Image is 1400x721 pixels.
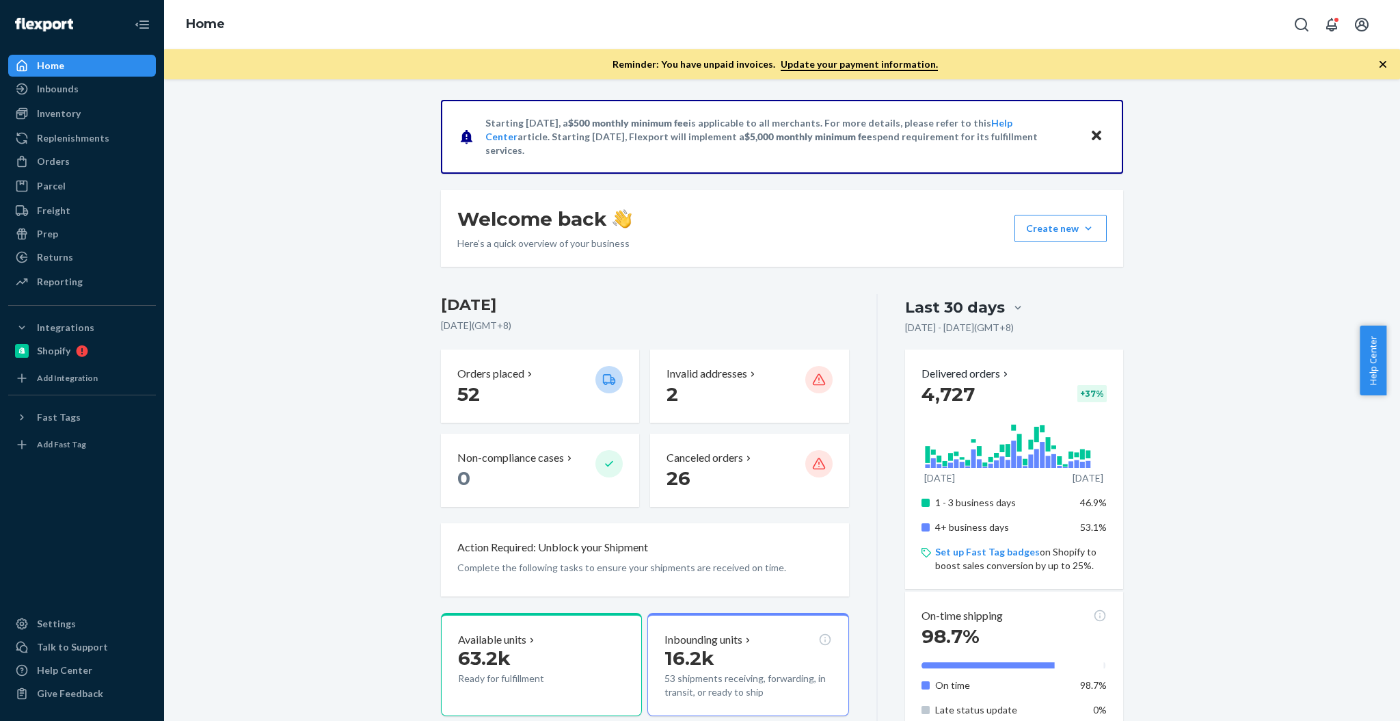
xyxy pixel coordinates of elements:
[441,319,849,332] p: [DATE] ( GMT+8 )
[667,382,678,406] span: 2
[8,246,156,268] a: Returns
[37,227,58,241] div: Prep
[37,59,64,73] div: Home
[1088,127,1105,146] button: Close
[8,340,156,362] a: Shopify
[8,175,156,197] a: Parcel
[924,471,955,485] p: [DATE]
[8,55,156,77] a: Home
[935,703,1070,717] p: Late status update
[1348,11,1375,38] button: Open account menu
[457,237,632,250] p: Here’s a quick overview of your business
[8,434,156,456] a: Add Fast Tag
[37,640,108,654] div: Talk to Support
[8,406,156,428] button: Fast Tags
[457,207,632,231] h1: Welcome back
[441,613,642,717] button: Available units63.2kReady for fulfillment
[37,687,103,700] div: Give Feedback
[186,16,225,31] a: Home
[8,127,156,149] a: Replenishments
[37,344,70,358] div: Shopify
[441,350,639,423] button: Orders placed 52
[650,434,848,507] button: Canceled orders 26
[744,131,872,142] span: $5,000 monthly minimum fee
[457,366,524,382] p: Orders placed
[457,561,833,575] p: Complete the following tasks to ensure your shipments are received on time.
[8,636,156,658] a: Talk to Support
[664,646,714,670] span: 16.2k
[457,450,564,466] p: Non-compliance cases
[664,632,742,648] p: Inbounding units
[8,271,156,293] a: Reporting
[664,672,831,699] p: 53 shipments receiving, forwarding, in transit, or ready to ship
[935,546,1040,558] a: Set up Fast Tag badges
[650,350,848,423] button: Invalid addresses 2
[921,382,975,406] span: 4,727
[1073,471,1103,485] p: [DATE]
[8,223,156,245] a: Prep
[8,659,156,681] a: Help Center
[1077,385,1107,402] div: + 37 %
[905,297,1005,318] div: Last 30 days
[485,116,1077,157] p: Starting [DATE], a is applicable to all merchants. For more details, please refer to this article...
[175,5,236,44] ol: breadcrumbs
[458,632,526,648] p: Available units
[8,150,156,172] a: Orders
[8,103,156,124] a: Inventory
[457,382,480,406] span: 52
[37,321,94,335] div: Integrations
[647,613,848,717] button: Inbounding units16.2k53 shipments receiving, forwarding, in transit, or ready to ship
[37,179,66,193] div: Parcel
[458,672,584,685] p: Ready for fulfillment
[37,617,76,631] div: Settings
[37,204,70,218] div: Freight
[8,78,156,100] a: Inbounds
[921,608,1003,624] p: On-time shipping
[1080,521,1107,533] span: 53.1%
[921,625,980,648] span: 98.7%
[37,410,81,424] div: Fast Tags
[921,366,1011,382] button: Delivered orders
[37,275,83,289] div: Reporting
[612,209,632,228] img: hand-wave emoji
[37,372,98,384] div: Add Integration
[37,131,109,145] div: Replenishments
[8,317,156,339] button: Integrations
[37,664,92,677] div: Help Center
[935,496,1070,510] p: 1 - 3 business days
[667,450,743,466] p: Canceled orders
[1014,215,1107,242] button: Create new
[457,467,470,490] span: 0
[8,367,156,389] a: Add Integration
[37,155,70,168] div: Orders
[129,11,156,38] button: Close Navigation
[1093,704,1107,716] span: 0%
[1080,497,1107,508] span: 46.9%
[667,467,690,490] span: 26
[37,438,86,450] div: Add Fast Tag
[15,18,73,31] img: Flexport logo
[441,434,639,507] button: Non-compliance cases 0
[781,58,938,71] a: Update your payment information.
[37,107,81,120] div: Inventory
[1288,11,1315,38] button: Open Search Box
[1318,11,1345,38] button: Open notifications
[612,57,938,71] p: Reminder: You have unpaid invoices.
[935,521,1070,534] p: 4+ business days
[441,294,849,316] h3: [DATE]
[458,646,511,670] span: 63.2k
[1080,679,1107,691] span: 98.7%
[905,321,1014,335] p: [DATE] - [DATE] ( GMT+8 )
[935,545,1107,573] p: on Shopify to boost sales conversion by up to 25%.
[37,250,73,264] div: Returns
[935,679,1070,692] p: On time
[37,82,79,96] div: Inbounds
[457,540,648,555] p: Action Required: Unblock your Shipment
[8,200,156,222] a: Freight
[568,117,688,129] span: $500 monthly minimum fee
[1360,326,1386,395] button: Help Center
[8,613,156,635] a: Settings
[667,366,747,382] p: Invalid addresses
